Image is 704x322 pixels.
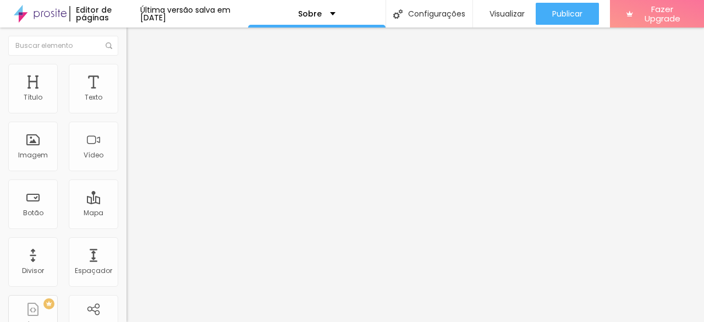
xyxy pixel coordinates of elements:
div: Imagem [18,151,48,159]
div: Espaçador [75,267,112,275]
button: Visualizar [473,3,536,25]
input: Buscar elemento [8,36,118,56]
div: Última versão salva em [DATE] [140,6,248,21]
p: Sobre [298,10,322,18]
div: Botão [23,209,43,217]
div: Editor de páginas [69,6,141,21]
img: Icone [106,42,112,49]
div: Vídeo [84,151,103,159]
span: Publicar [552,9,582,18]
span: Visualizar [490,9,525,18]
div: Título [24,94,42,101]
div: Mapa [84,209,103,217]
button: Publicar [536,3,599,25]
div: Divisor [22,267,44,275]
div: Texto [85,94,102,101]
span: Fazer Upgrade [637,4,687,24]
img: Icone [393,9,403,19]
